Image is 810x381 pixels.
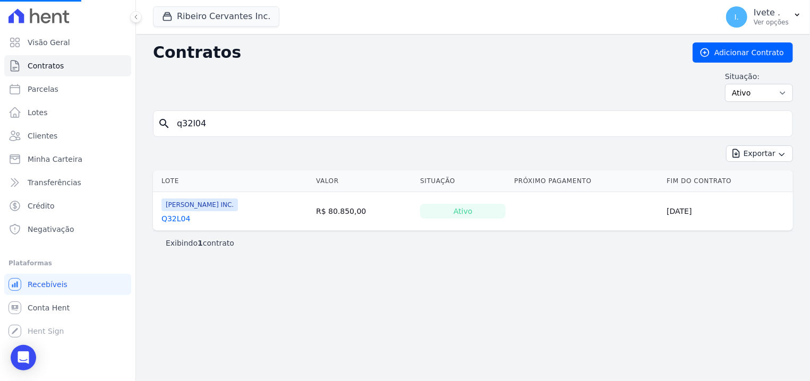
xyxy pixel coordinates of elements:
[8,257,127,270] div: Plataformas
[312,192,416,231] td: R$ 80.850,00
[153,43,676,62] h2: Contratos
[754,18,789,27] p: Ver opções
[198,239,203,247] b: 1
[153,170,312,192] th: Lote
[420,204,506,219] div: Ativo
[158,117,170,130] i: search
[4,79,131,100] a: Parcelas
[4,195,131,217] a: Crédito
[166,238,234,248] p: Exibindo contrato
[11,345,36,370] div: Open Intercom Messenger
[28,177,81,188] span: Transferências
[662,170,793,192] th: Fim do Contrato
[28,131,57,141] span: Clientes
[153,6,279,27] button: Ribeiro Cervantes Inc.
[161,213,190,224] a: Q32L04
[4,274,131,295] a: Recebíveis
[4,125,131,146] a: Clientes
[28,107,48,118] span: Lotes
[28,84,58,94] span: Parcelas
[28,302,70,313] span: Conta Hent
[693,42,793,63] a: Adicionar Contrato
[161,198,238,211] span: [PERSON_NAME] INC.
[28,201,55,211] span: Crédito
[4,297,131,318] a: Conta Hent
[4,55,131,76] a: Contratos
[510,170,662,192] th: Próximo Pagamento
[416,170,510,192] th: Situação
[28,224,74,235] span: Negativação
[662,192,793,231] td: [DATE]
[4,102,131,123] a: Lotes
[754,7,789,18] p: Ivete .
[28,154,82,164] span: Minha Carteira
[4,32,131,53] a: Visão Geral
[725,71,793,82] label: Situação:
[735,13,739,21] span: I.
[28,279,67,290] span: Recebíveis
[170,113,788,134] input: Buscar por nome do lote
[4,149,131,170] a: Minha Carteira
[28,37,70,48] span: Visão Geral
[726,145,793,162] button: Exportar
[28,60,64,71] span: Contratos
[718,2,810,32] button: I. Ivete . Ver opções
[312,170,416,192] th: Valor
[4,172,131,193] a: Transferências
[4,219,131,240] a: Negativação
